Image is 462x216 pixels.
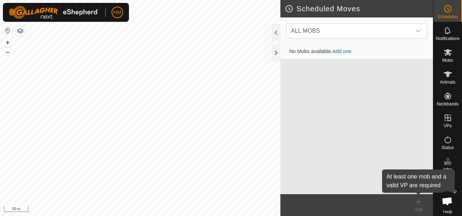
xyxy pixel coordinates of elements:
span: Mobs [442,58,453,63]
span: Notifications [436,36,459,41]
a: Open chat [437,191,457,211]
span: HM [113,9,121,16]
div: Add [404,206,433,213]
span: Animals [440,80,455,84]
button: – [3,48,12,56]
button: Map Layers [16,27,25,35]
span: No Mobs available. [283,48,357,54]
span: Help [443,209,452,214]
img: Gallagher Logo [9,6,100,19]
span: VPs [443,124,451,128]
span: Schedules [437,15,458,19]
button: + [3,38,12,47]
span: Heatmap [439,189,457,193]
button: Reset Map [3,26,12,35]
div: dropdown trigger [411,24,425,38]
span: Neckbands [437,102,458,106]
span: ALL MOBS [288,24,411,38]
span: Status [441,145,454,150]
a: Add one [332,48,351,54]
a: Contact Us [147,207,169,213]
a: Privacy Policy [112,207,139,213]
span: ALL MOBS [291,28,320,34]
span: Infra [443,167,452,172]
h2: Scheduled Moves [285,4,433,13]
